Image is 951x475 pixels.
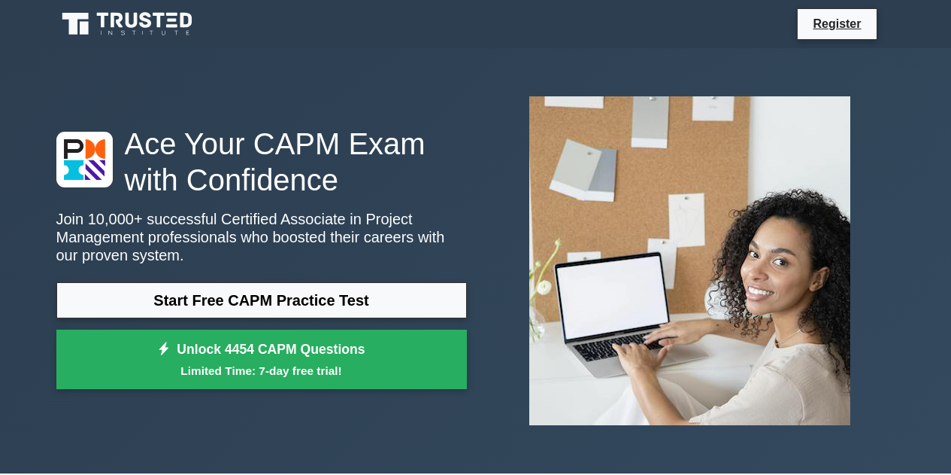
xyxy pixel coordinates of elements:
a: Start Free CAPM Practice Test [56,282,467,318]
p: Join 10,000+ successful Certified Associate in Project Management professionals who boosted their... [56,210,467,264]
a: Register [804,14,870,33]
small: Limited Time: 7-day free trial! [75,362,448,379]
a: Unlock 4454 CAPM QuestionsLimited Time: 7-day free trial! [56,330,467,390]
h1: Ace Your CAPM Exam with Confidence [56,126,467,198]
